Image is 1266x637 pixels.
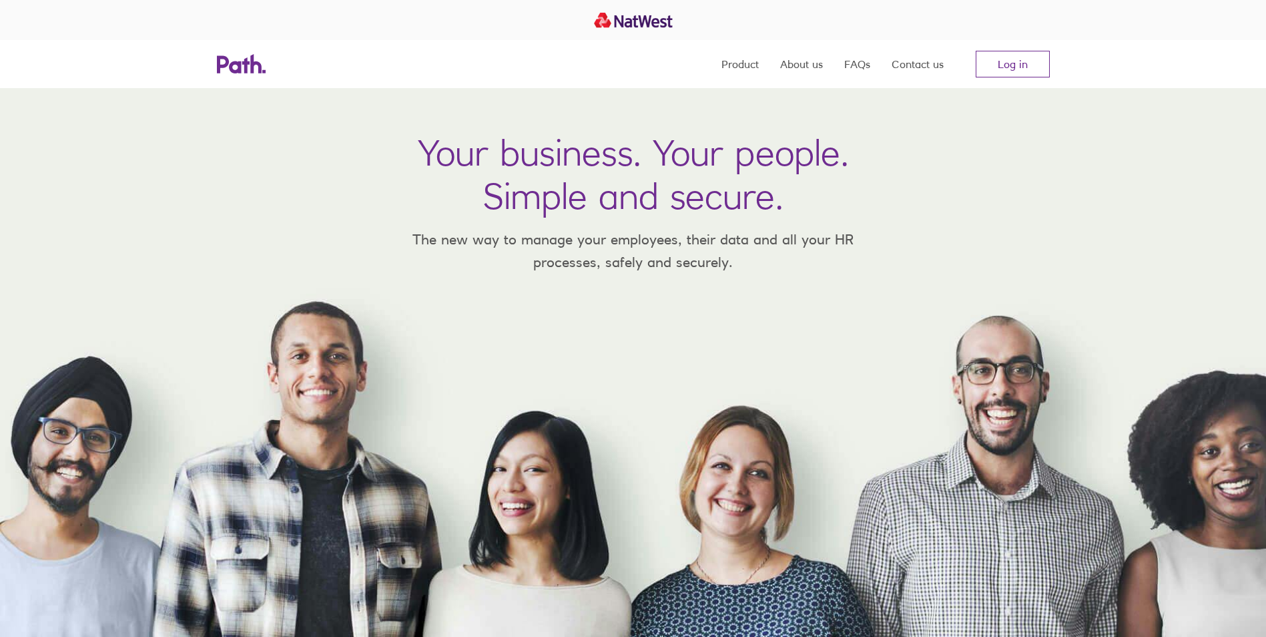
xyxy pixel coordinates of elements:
a: Contact us [892,40,944,88]
a: About us [780,40,823,88]
a: Product [721,40,759,88]
a: Log in [976,51,1050,77]
p: The new way to manage your employees, their data and all your HR processes, safely and securely. [393,228,874,273]
a: FAQs [844,40,870,88]
h1: Your business. Your people. Simple and secure. [418,131,849,218]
